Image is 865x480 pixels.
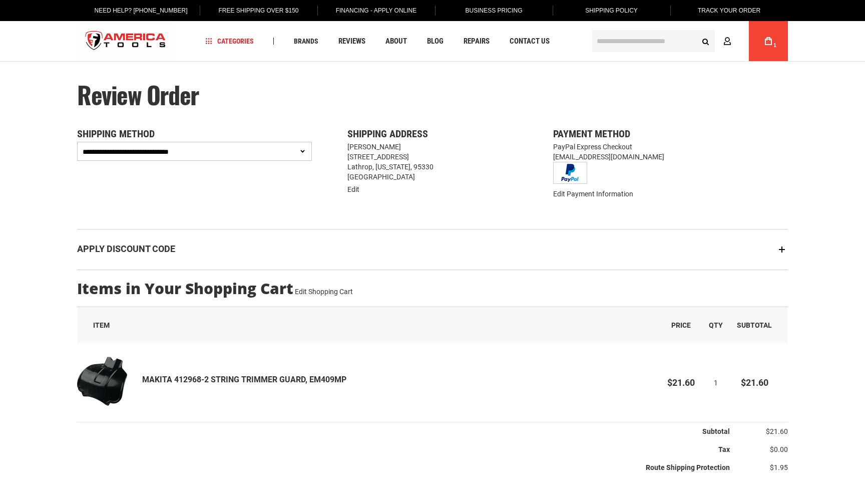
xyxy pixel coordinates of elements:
a: Edit [347,185,359,193]
div: PayPal Express Checkout [EMAIL_ADDRESS][DOMAIN_NAME] [77,142,788,186]
button: Search [696,32,715,51]
img: MAKITA 412968-2 STRING TRIMMER GUARD, EM409MP [77,356,127,406]
a: store logo [77,23,174,60]
th: Subtotal [77,422,730,441]
a: Repairs [459,35,494,48]
strong: Items in Your Shopping Cart [77,280,293,297]
span: Blog [427,38,444,45]
span: 1 [773,43,776,48]
address: [PERSON_NAME] [STREET_ADDRESS] Lathrop, [US_STATE], 95330 [GEOGRAPHIC_DATA] [347,142,518,182]
strong: Apply Discount Code [77,244,175,254]
a: Edit Shopping Cart [295,288,353,296]
span: $21.60 [667,377,695,388]
a: About [381,35,411,48]
th: Price [660,307,702,343]
span: About [385,38,407,45]
img: America Tools [77,23,174,60]
span: 1 [714,379,718,387]
span: Shipping Policy [585,7,638,14]
span: $1.95 [770,463,788,471]
span: Repairs [464,38,490,45]
span: Shipping Method [77,128,155,140]
a: Categories [201,35,258,48]
th: Route Shipping Protection [77,458,730,476]
a: Blog [422,35,448,48]
span: $21.60 [741,377,768,388]
a: Contact Us [505,35,554,48]
span: Contact Us [510,38,550,45]
span: Brands [294,38,318,45]
img: Buy now with PayPal [553,162,587,184]
a: Edit Payment Information [553,190,633,198]
span: Review Order [77,77,199,112]
a: Reviews [334,35,370,48]
span: $0.00 [770,445,788,453]
span: Shipping Address [347,128,428,140]
a: Brands [289,35,323,48]
th: Subtotal [730,307,788,343]
span: $21.60 [766,427,788,435]
span: Categories [206,38,254,45]
th: Qty [702,307,730,343]
span: Payment Method [553,128,630,140]
th: Item [77,307,660,343]
span: Reviews [338,38,365,45]
a: 1 [759,21,778,61]
strong: MAKITA 412968-2 STRING TRIMMER GUARD, EM409MP [142,374,346,386]
span: Tax [718,445,730,453]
